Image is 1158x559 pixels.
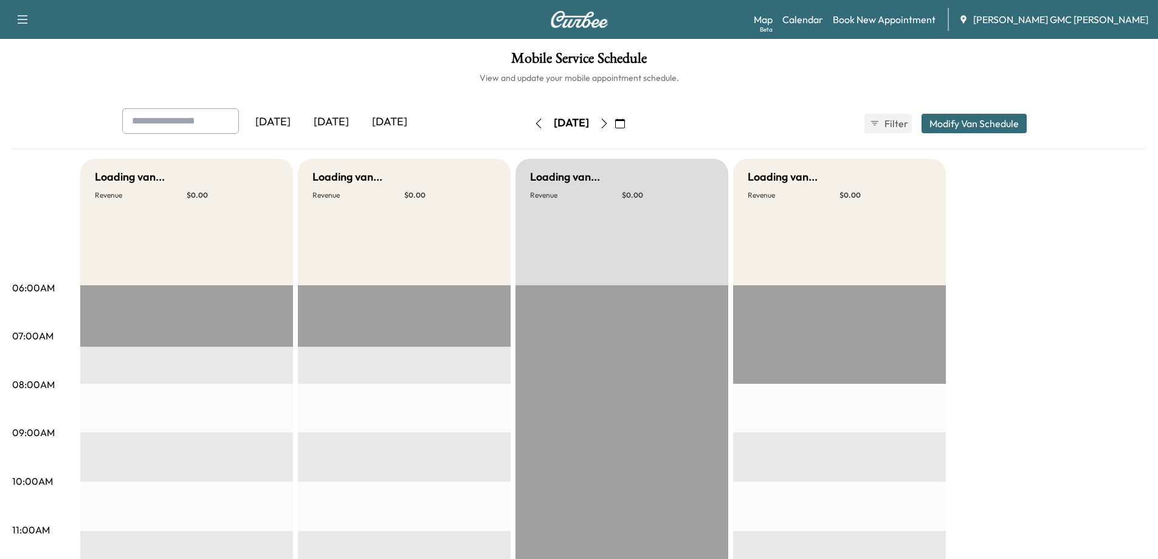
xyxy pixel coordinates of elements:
h5: Loading van... [530,168,600,186]
div: Beta [760,25,773,34]
h5: Loading van... [312,168,382,186]
img: Curbee Logo [550,11,608,28]
p: 09:00AM [12,425,55,440]
button: Modify Van Schedule [922,114,1027,133]
p: $ 0.00 [187,190,278,200]
div: [DATE] [360,108,419,136]
p: $ 0.00 [622,190,714,200]
p: 10:00AM [12,474,53,488]
h1: Mobile Service Schedule [12,51,1146,72]
p: Revenue [312,190,404,200]
p: 08:00AM [12,377,55,392]
h5: Loading van... [748,168,818,186]
h6: View and update your mobile appointment schedule. [12,72,1146,84]
p: 06:00AM [12,280,55,295]
p: $ 0.00 [404,190,496,200]
a: MapBeta [754,12,773,27]
p: Revenue [530,190,622,200]
div: [DATE] [302,108,360,136]
a: Book New Appointment [833,12,936,27]
span: [PERSON_NAME] GMC [PERSON_NAME] [973,12,1148,27]
p: $ 0.00 [839,190,931,200]
button: Filter [864,114,912,133]
span: Filter [884,116,906,131]
a: Calendar [782,12,823,27]
p: Revenue [748,190,839,200]
h5: Loading van... [95,168,165,186]
p: Revenue [95,190,187,200]
p: 11:00AM [12,523,50,537]
p: 07:00AM [12,328,53,343]
div: [DATE] [244,108,302,136]
div: [DATE] [554,116,589,131]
